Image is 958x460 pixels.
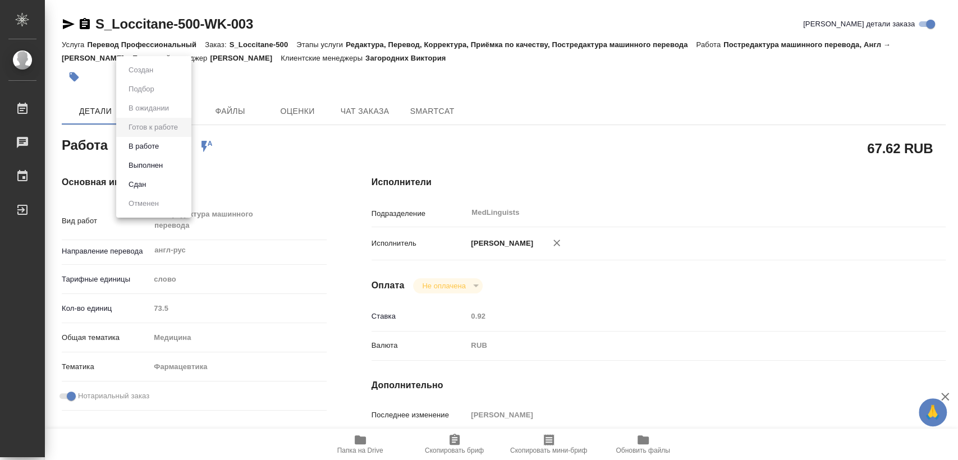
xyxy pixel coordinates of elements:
[125,159,166,172] button: Выполнен
[125,197,162,210] button: Отменен
[125,83,158,95] button: Подбор
[125,121,181,134] button: Готов к работе
[125,178,149,191] button: Сдан
[125,140,162,153] button: В работе
[125,64,157,76] button: Создан
[125,102,172,114] button: В ожидании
